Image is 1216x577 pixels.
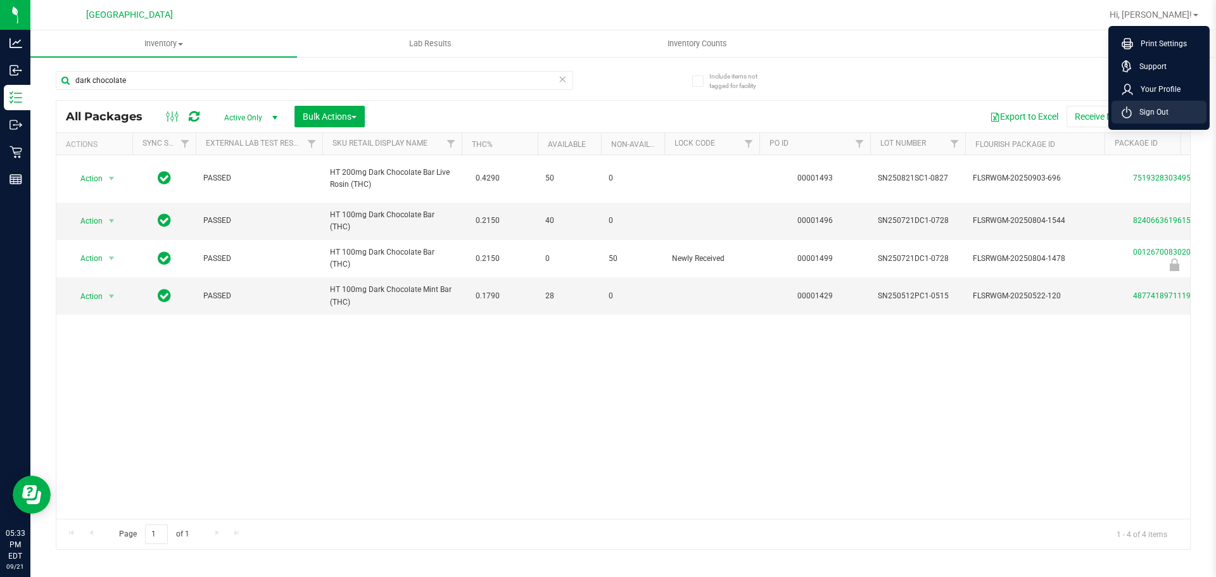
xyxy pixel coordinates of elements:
[206,139,305,148] a: External Lab Test Result
[66,140,127,149] div: Actions
[142,139,191,148] a: Sync Status
[973,290,1097,302] span: FLSRWGM-20250522-120
[545,215,593,227] span: 40
[69,250,103,267] span: Action
[797,291,833,300] a: 00001429
[1122,60,1201,73] a: Support
[609,290,657,302] span: 0
[1132,106,1168,118] span: Sign Out
[849,133,870,155] a: Filter
[392,38,469,49] span: Lab Results
[797,174,833,182] a: 00001493
[303,111,357,122] span: Bulk Actions
[545,172,593,184] span: 50
[69,288,103,305] span: Action
[203,172,315,184] span: PASSED
[203,253,315,265] span: PASSED
[1133,248,1204,257] a: 0012670083020398
[973,172,1097,184] span: FLSRWGM-20250903-696
[301,133,322,155] a: Filter
[973,215,1097,227] span: FLSRWGM-20250804-1544
[9,173,22,186] inline-svg: Reports
[1111,101,1206,124] li: Sign Out
[145,524,168,544] input: 1
[297,30,564,57] a: Lab Results
[332,139,427,148] a: Sku Retail Display Name
[104,170,120,187] span: select
[878,253,958,265] span: SN250721DC1-0728
[1132,60,1167,73] span: Support
[564,30,830,57] a: Inventory Counts
[973,253,1097,265] span: FLSRWGM-20250804-1478
[330,284,454,308] span: HT 100mg Dark Chocolate Mint Bar (THC)
[878,215,958,227] span: SN250721DC1-0728
[769,139,788,148] a: PO ID
[709,72,773,91] span: Include items not tagged for facility
[203,290,315,302] span: PASSED
[6,562,25,571] p: 09/21
[672,253,752,265] span: Newly Received
[609,253,657,265] span: 50
[9,91,22,104] inline-svg: Inventory
[6,528,25,562] p: 05:33 PM EDT
[203,215,315,227] span: PASSED
[13,476,51,514] iframe: Resource center
[650,38,744,49] span: Inventory Counts
[1133,37,1187,50] span: Print Settings
[56,71,573,90] input: Search Package ID, Item Name, SKU, Lot or Part Number...
[797,216,833,225] a: 00001496
[545,290,593,302] span: 28
[108,524,199,544] span: Page of 1
[175,133,196,155] a: Filter
[30,30,297,57] a: Inventory
[104,212,120,230] span: select
[158,212,171,229] span: In Sync
[1133,174,1204,182] a: 7519328303495799
[9,37,22,49] inline-svg: Analytics
[738,133,759,155] a: Filter
[9,146,22,158] inline-svg: Retail
[558,71,567,87] span: Clear
[104,250,120,267] span: select
[469,212,506,230] span: 0.2150
[158,250,171,267] span: In Sync
[611,140,668,149] a: Non-Available
[1133,216,1204,225] a: 8240663619615996
[1133,291,1204,300] a: 4877418971119485
[9,118,22,131] inline-svg: Outbound
[294,106,365,127] button: Bulk Actions
[9,64,22,77] inline-svg: Inbound
[66,110,155,124] span: All Packages
[69,212,103,230] span: Action
[1110,10,1192,20] span: Hi, [PERSON_NAME]!
[548,140,586,149] a: Available
[158,287,171,305] span: In Sync
[982,106,1067,127] button: Export to Excel
[878,172,958,184] span: SN250821SC1-0827
[469,169,506,187] span: 0.4290
[330,167,454,191] span: HT 200mg Dark Chocolate Bar Live Rosin (THC)
[86,10,173,20] span: [GEOGRAPHIC_DATA]
[609,172,657,184] span: 0
[469,250,506,268] span: 0.2150
[104,288,120,305] span: select
[330,246,454,270] span: HT 100mg Dark Chocolate Bar (THC)
[878,290,958,302] span: SN250512PC1-0515
[69,170,103,187] span: Action
[944,133,965,155] a: Filter
[158,169,171,187] span: In Sync
[674,139,715,148] a: Lock Code
[609,215,657,227] span: 0
[441,133,462,155] a: Filter
[1133,83,1181,96] span: Your Profile
[545,253,593,265] span: 0
[472,140,493,149] a: THC%
[797,254,833,263] a: 00001499
[469,287,506,305] span: 0.1790
[880,139,926,148] a: Lot Number
[975,140,1055,149] a: Flourish Package ID
[1067,106,1171,127] button: Receive Non-Cannabis
[1115,139,1158,148] a: Package ID
[330,209,454,233] span: HT 100mg Dark Chocolate Bar (THC)
[30,38,297,49] span: Inventory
